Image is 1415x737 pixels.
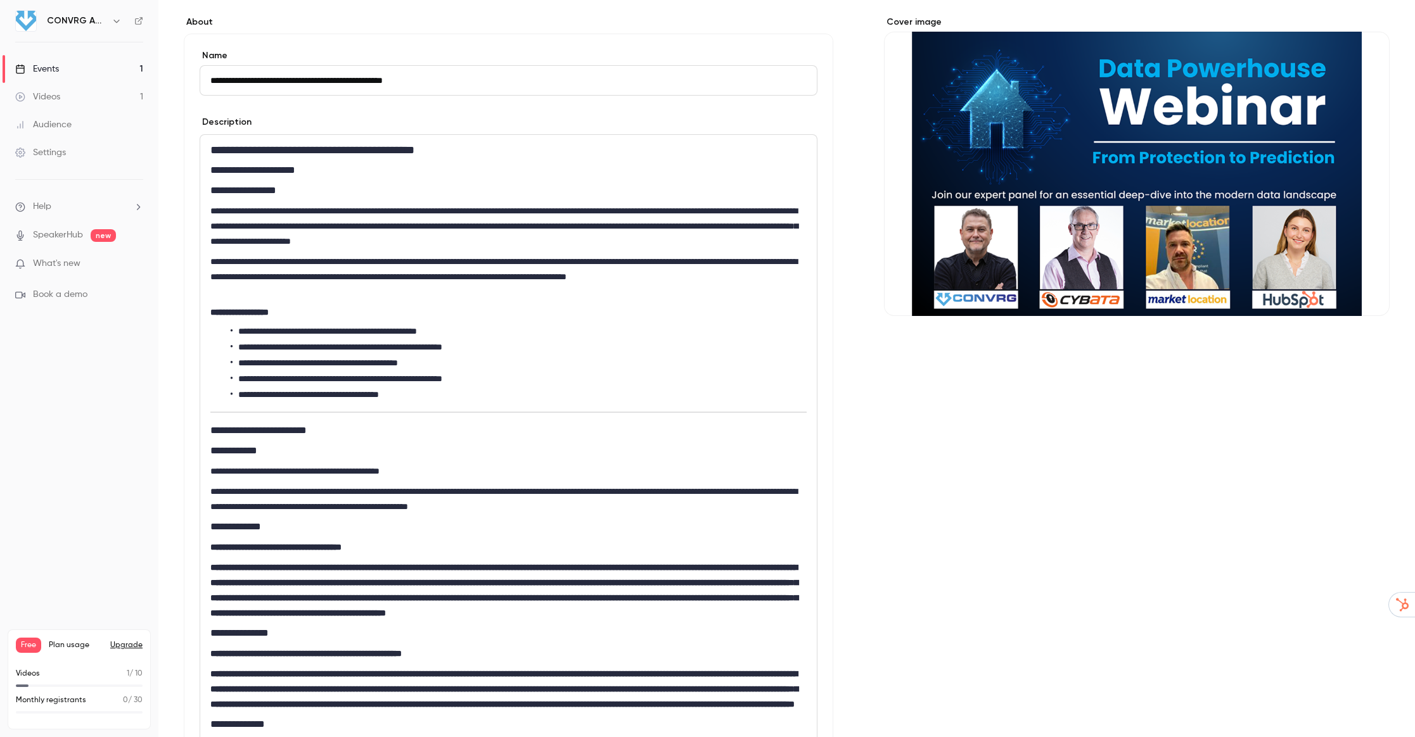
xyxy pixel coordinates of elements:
[15,146,66,159] div: Settings
[91,229,116,242] span: new
[123,695,143,706] p: / 30
[15,118,72,131] div: Audience
[15,200,143,213] li: help-dropdown-opener
[33,288,87,301] span: Book a demo
[127,668,143,679] p: / 10
[33,200,51,213] span: Help
[33,229,83,242] a: SpeakerHub
[47,15,106,27] h6: CONVRG Agency
[33,257,80,270] span: What's new
[110,640,143,650] button: Upgrade
[16,11,36,31] img: CONVRG Agency
[184,16,833,28] label: About
[884,16,1390,28] label: Cover image
[49,640,103,650] span: Plan usage
[123,696,128,704] span: 0
[15,91,60,103] div: Videos
[127,670,129,677] span: 1
[16,638,41,653] span: Free
[16,695,86,706] p: Monthly registrants
[15,63,59,75] div: Events
[200,116,252,129] label: Description
[884,16,1390,316] section: Cover image
[200,49,817,62] label: Name
[16,668,40,679] p: Videos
